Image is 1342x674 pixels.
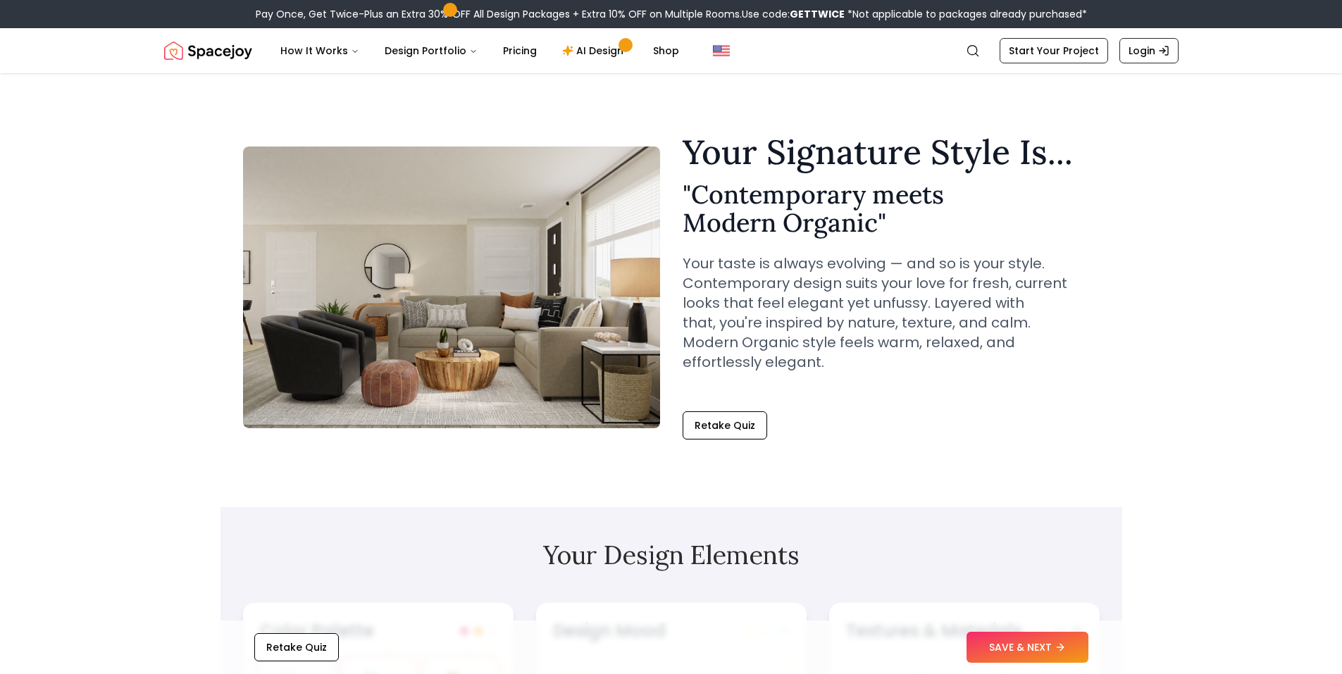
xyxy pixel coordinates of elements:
a: Start Your Project [1000,38,1108,63]
img: United States [713,42,730,59]
img: Spacejoy Logo [164,37,252,65]
div: Pay Once, Get Twice-Plus an Extra 30% OFF All Design Packages + Extra 10% OFF on Multiple Rooms. [256,7,1087,21]
nav: Global [164,28,1179,73]
a: AI Design [551,37,639,65]
h1: Your Signature Style Is... [683,135,1100,169]
span: Use code: [742,7,845,21]
a: Login [1119,38,1179,63]
a: Shop [642,37,690,65]
span: *Not applicable to packages already purchased* [845,7,1087,21]
h3: Textures & Materials [846,620,1022,642]
p: Your taste is always evolving — and so is your style. Contemporary design suits your love for fre... [683,254,1100,372]
button: How It Works [269,37,371,65]
h3: Design Mood [553,620,666,642]
h3: Color Palette [260,620,374,642]
a: Spacejoy [164,37,252,65]
button: Retake Quiz [683,411,767,439]
button: Retake Quiz [254,633,339,661]
h2: Your Design Elements [243,541,1100,569]
h2: " Contemporary meets Modern Organic " [683,180,1100,237]
button: Design Portfolio [373,37,489,65]
img: Contemporary meets Modern Organic Style Example [243,146,660,428]
button: SAVE & NEXT [967,632,1088,663]
nav: Main [269,37,690,65]
b: GETTWICE [790,7,845,21]
a: Pricing [492,37,548,65]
